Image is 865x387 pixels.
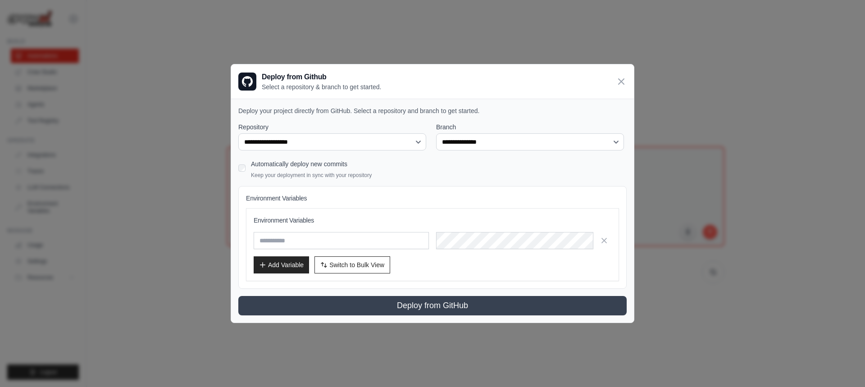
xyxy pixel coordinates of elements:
h3: Deploy from Github [262,72,381,82]
span: Switch to Bulk View [329,260,384,269]
button: Switch to Bulk View [314,256,390,273]
p: Keep your deployment in sync with your repository [251,172,372,179]
button: Add Variable [254,256,309,273]
p: Select a repository & branch to get started. [262,82,381,91]
label: Automatically deploy new commits [251,160,347,168]
p: Deploy your project directly from GitHub. Select a repository and branch to get started. [238,106,627,115]
h3: Environment Variables [254,216,611,225]
h4: Environment Variables [246,194,619,203]
button: Deploy from GitHub [238,296,627,315]
label: Branch [436,123,627,132]
label: Repository [238,123,429,132]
